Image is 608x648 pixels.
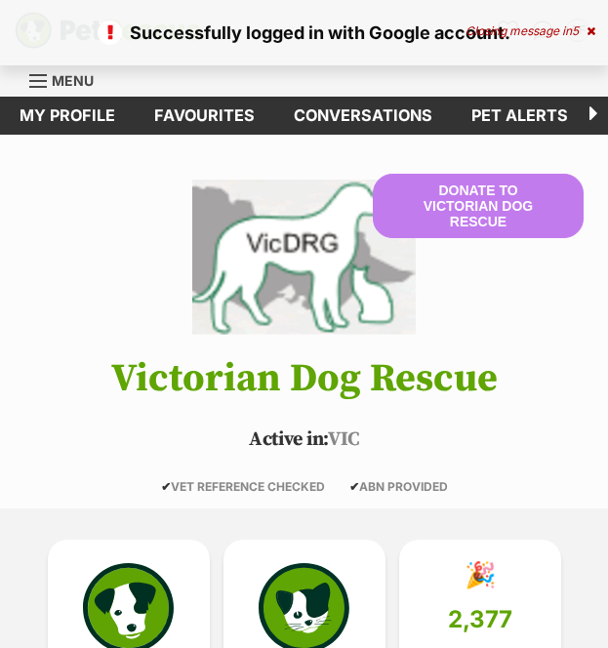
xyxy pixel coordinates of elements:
icon: ✔ [349,479,359,494]
span: VET REFERENCE CHECKED [161,479,325,494]
button: Donate to Victorian Dog Rescue [373,174,584,238]
img: Victorian Dog Rescue [192,174,415,340]
span: ABN PROVIDED [349,479,448,494]
span: Active in: [249,427,328,452]
div: 🎉 [465,560,496,589]
a: Menu [29,61,107,97]
span: Menu [52,72,94,89]
a: Pet alerts [452,97,588,135]
icon: ✔ [161,479,171,494]
a: Favourites [135,97,274,135]
span: 2,377 [448,606,512,633]
a: conversations [274,97,452,135]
